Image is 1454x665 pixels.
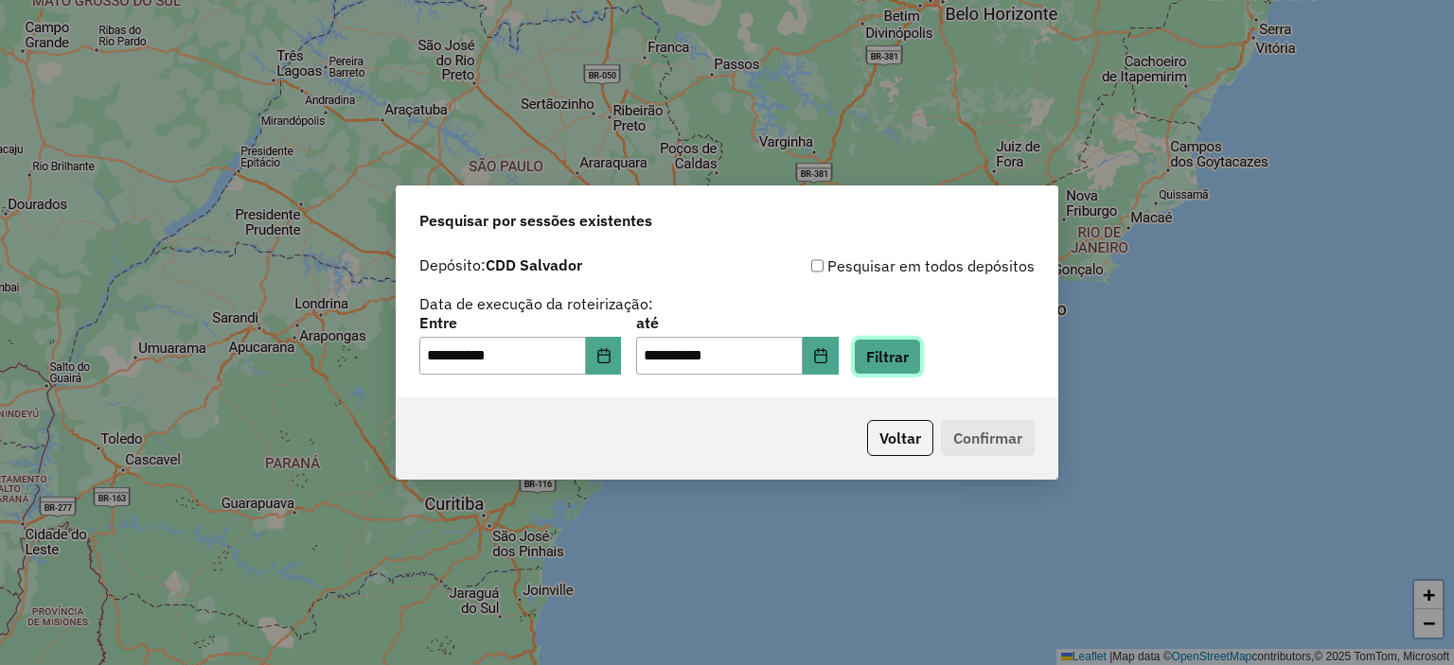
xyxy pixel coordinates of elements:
button: Filtrar [854,339,921,375]
label: Data de execução da roteirização: [419,292,653,315]
label: até [636,311,838,334]
div: Pesquisar em todos depósitos [727,254,1035,277]
button: Choose Date [586,337,622,375]
strong: CDD Salvador [486,255,582,274]
button: Voltar [867,420,933,456]
label: Entre [419,311,621,334]
button: Choose Date [803,337,839,375]
span: Pesquisar por sessões existentes [419,209,652,232]
label: Depósito: [419,254,582,276]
